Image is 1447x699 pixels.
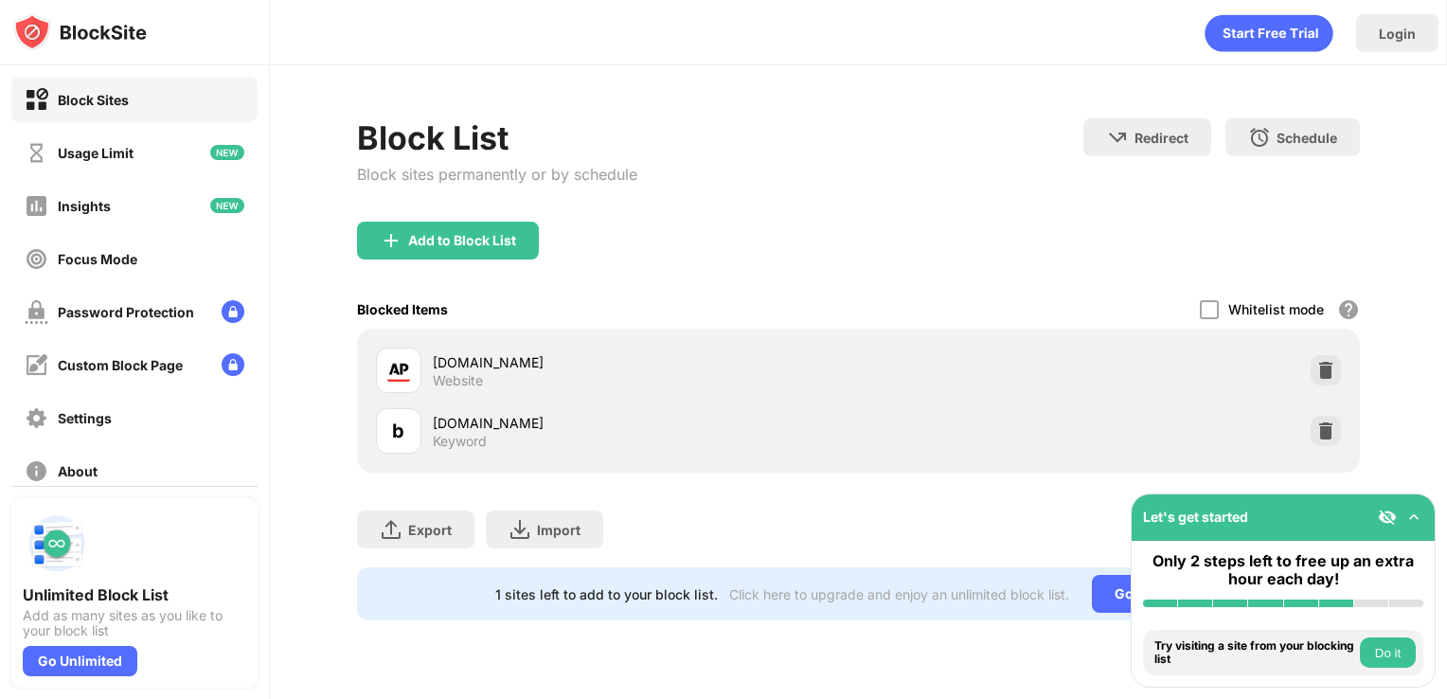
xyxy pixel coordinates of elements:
img: lock-menu.svg [222,300,244,323]
div: About [58,463,98,479]
img: favicons [387,359,410,382]
div: animation [1205,14,1333,52]
img: settings-off.svg [25,406,48,430]
div: Blocked Items [357,301,448,317]
div: Try visiting a site from your blocking list [1154,639,1355,667]
img: password-protection-off.svg [25,300,48,324]
div: Add to Block List [408,233,516,248]
div: [DOMAIN_NAME] [433,352,859,372]
div: Redirect [1134,130,1188,146]
div: Insights [58,198,111,214]
div: Let's get started [1143,509,1248,525]
img: logo-blocksite.svg [13,13,147,51]
img: focus-off.svg [25,247,48,271]
div: Focus Mode [58,251,137,267]
div: Go Unlimited [23,646,137,676]
div: b [392,417,404,445]
div: Keyword [433,433,487,450]
div: Block Sites [58,92,129,108]
button: Do it [1360,637,1416,668]
div: Login [1379,26,1416,42]
div: Settings [58,410,112,426]
img: time-usage-off.svg [25,141,48,165]
img: insights-off.svg [25,194,48,218]
div: [DOMAIN_NAME] [433,413,859,433]
div: Usage Limit [58,145,134,161]
div: Block List [357,118,637,157]
div: Import [537,522,581,538]
div: 1 sites left to add to your block list. [495,586,718,602]
div: Schedule [1277,130,1337,146]
div: Block sites permanently or by schedule [357,165,637,184]
div: Whitelist mode [1228,301,1324,317]
div: Website [433,372,483,389]
img: about-off.svg [25,459,48,483]
div: Custom Block Page [58,357,183,373]
img: eye-not-visible.svg [1378,508,1397,527]
div: Unlimited Block List [23,585,246,604]
img: lock-menu.svg [222,353,244,376]
div: Go Unlimited [1092,575,1222,613]
div: Only 2 steps left to free up an extra hour each day! [1143,552,1423,588]
div: Add as many sites as you like to your block list [23,608,246,638]
img: customize-block-page-off.svg [25,353,48,377]
img: new-icon.svg [210,145,244,160]
img: push-block-list.svg [23,510,91,578]
img: block-on.svg [25,88,48,112]
div: Click here to upgrade and enjoy an unlimited block list. [729,586,1069,602]
div: Export [408,522,452,538]
img: new-icon.svg [210,198,244,213]
img: omni-setup-toggle.svg [1404,508,1423,527]
div: Password Protection [58,304,194,320]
